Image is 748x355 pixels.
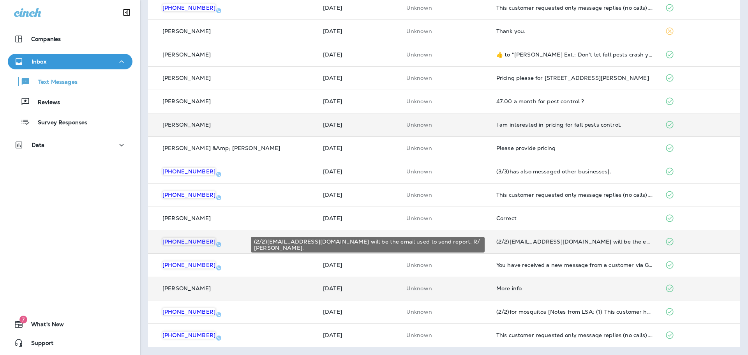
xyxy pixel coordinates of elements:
p: Reviews [30,99,60,106]
p: This customer does not have a last location and the phone number they messaged is not assigned to... [406,145,484,151]
div: (3/3)has also messaged other businesses]. [496,168,653,175]
p: This customer does not have a last location and the phone number they messaged is not assigned to... [406,98,484,104]
p: [PERSON_NAME] [162,122,211,128]
div: Correct [496,215,653,221]
span: What's New [23,321,64,330]
span: [PHONE_NUMBER] [162,168,215,175]
p: Survey Responses [30,119,87,127]
p: This customer does not have a last location and the phone number they messaged is not assigned to... [406,332,484,338]
div: You have received a new message from a customer via Google Local Services Ads. Customer Name: , S... [496,262,653,268]
p: This customer does not have a last location and the phone number they messaged is not assigned to... [406,192,484,198]
p: Sep 9, 2025 12:51 PM [323,262,394,268]
p: Sep 18, 2025 01:36 PM [323,28,394,34]
button: Text Messages [8,73,132,90]
div: This customer requested only message replies (no calls). Reply here or respond via your LSA dashb... [496,192,653,198]
p: Sep 18, 2025 10:44 AM [323,145,394,151]
button: Reviews [8,94,132,110]
p: Sep 9, 2025 12:11 PM [323,285,394,291]
p: Sep 18, 2025 10:47 AM [323,122,394,128]
p: Sep 16, 2025 08:29 AM [323,168,394,175]
p: Sep 8, 2025 03:29 PM [323,332,394,338]
p: Sep 12, 2025 02:44 PM [323,192,394,198]
p: This customer does not have a last location and the phone number they messaged is not assigned to... [406,215,484,221]
p: Inbox [32,58,46,65]
p: Sep 19, 2025 01:02 PM [323,5,394,11]
div: Thank you. [496,28,653,34]
p: This customer does not have a last location and the phone number they messaged is not assigned to... [406,51,484,58]
div: This customer requested only message replies (no calls). Reply here or respond via your LSA dashb... [496,5,653,11]
span: 7 [19,316,27,323]
p: This customer does not have a last location and the phone number they messaged is not assigned to... [406,122,484,128]
p: [PERSON_NAME] [162,75,211,81]
button: 7What's New [8,316,132,332]
div: More info [496,285,653,291]
div: 47.00 a month for pest control ? [496,98,653,104]
button: Collapse Sidebar [116,5,138,20]
p: This customer does not have a last location and the phone number they messaged is not assigned to... [406,262,484,268]
p: Data [32,142,45,148]
p: [PERSON_NAME] &Amp; [PERSON_NAME] [162,145,280,151]
p: This customer does not have a last location and the phone number they messaged is not assigned to... [406,5,484,11]
p: This customer does not have a last location and the phone number they messaged is not assigned to... [406,285,484,291]
p: Sep 8, 2025 04:06 PM [323,309,394,315]
span: [PHONE_NUMBER] [162,191,215,198]
p: [PERSON_NAME] [162,215,211,221]
button: Inbox [8,54,132,69]
div: ​👍​ to “ Mares Ext.: Don't let fall pests crash your season! Our Quarterly Pest Control blocks an... [496,51,653,58]
p: [PERSON_NAME] [162,28,211,34]
button: Support [8,335,132,351]
p: This customer does not have a last location and the phone number they messaged is not assigned to... [406,309,484,315]
p: Companies [31,36,61,42]
span: [PHONE_NUMBER] [162,308,215,315]
p: [PERSON_NAME] [162,51,211,58]
p: This customer does not have a last location and the phone number they messaged is not assigned to... [406,168,484,175]
div: (2/2)[EMAIL_ADDRESS][DOMAIN_NAME] will be the email used to send report. R/ [PERSON_NAME]. [251,237,485,253]
button: Data [8,137,132,153]
p: Sep 18, 2025 10:50 AM [323,98,394,104]
div: (2/2)Coffey716@msn.com will be the email used to send report. R/ Mike Coffey. [496,238,653,245]
button: Survey Responses [8,114,132,130]
div: I am interested in pricing for fall pests control. [496,122,653,128]
span: [PHONE_NUMBER] [162,4,215,11]
span: [PHONE_NUMBER] [162,332,215,339]
div: Please provide pricing [496,145,653,151]
p: Sep 18, 2025 11:35 AM [323,75,394,81]
p: [PERSON_NAME] [162,285,211,291]
p: This customer does not have a last location and the phone number they messaged is not assigned to... [406,28,484,34]
span: [PHONE_NUMBER] [162,261,215,268]
div: This customer requested only message replies (no calls). Reply here or respond via your LSA dashb... [496,332,653,338]
span: [PHONE_NUMBER] [162,238,215,245]
div: Pricing please for 11 Franklin Ln, Poquoson Va [496,75,653,81]
p: Sep 10, 2025 09:22 AM [323,215,394,221]
p: Sep 18, 2025 11:41 AM [323,51,394,58]
p: This customer does not have a last location and the phone number they messaged is not assigned to... [406,75,484,81]
p: Text Messages [30,79,78,86]
p: [PERSON_NAME] [162,98,211,104]
button: Companies [8,31,132,47]
span: Support [23,340,53,349]
div: (2/2)for mosquitos [Notes from LSA: (1) This customer has requested a quote (2) This customer has... [496,309,653,315]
